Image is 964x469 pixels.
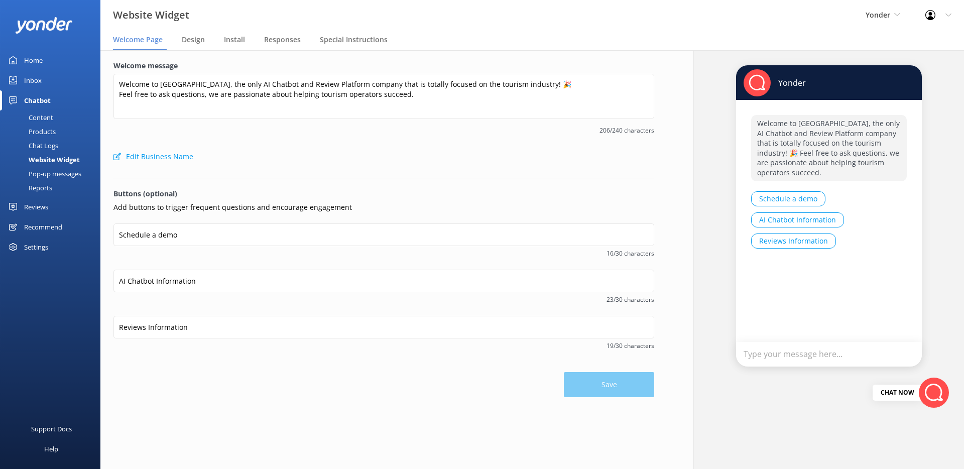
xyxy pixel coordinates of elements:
p: Welcome to [GEOGRAPHIC_DATA], the only AI Chatbot and Review Platform company that is totally foc... [751,115,907,181]
span: Yonder [866,10,890,20]
input: Button 1 (optional) [113,223,654,246]
div: Type your message here... [736,342,922,367]
button: AI Chatbot Information [751,212,844,227]
a: Website Widget [6,153,100,167]
div: Content [6,110,53,125]
p: Buttons (optional) [113,188,654,199]
div: Support Docs [31,419,72,439]
p: Add buttons to trigger frequent questions and encourage engagement [113,202,654,213]
a: Products [6,125,100,139]
div: Recommend [24,217,62,237]
a: Reports [6,181,100,195]
a: Chat Logs [6,139,100,153]
div: Inbox [24,70,42,90]
div: Reports [6,181,52,195]
div: Website Widget [6,153,80,167]
img: yonder-white-logo.png [15,17,73,34]
button: Reviews Information [751,233,836,249]
a: Content [6,110,100,125]
span: 206/240 characters [113,126,654,135]
span: Responses [264,35,301,45]
div: Home [24,50,43,70]
h3: Website Widget [113,7,189,23]
div: Chat Logs [6,139,58,153]
input: Button 2 (optional) [113,270,654,292]
span: Welcome Page [113,35,163,45]
div: Chat now [873,385,922,401]
button: Edit Business Name [113,147,193,167]
span: Special Instructions [320,35,388,45]
span: Design [182,35,205,45]
input: Button 3 (optional) [113,316,654,338]
div: Settings [24,237,48,257]
a: Pop-up messages [6,167,100,181]
div: Products [6,125,56,139]
div: Chatbot [24,90,51,110]
p: Yonder [771,77,806,88]
span: 23/30 characters [113,295,654,304]
button: Schedule a demo [751,191,825,206]
span: 19/30 characters [113,341,654,350]
div: Pop-up messages [6,167,81,181]
div: Reviews [24,197,48,217]
span: 16/30 characters [113,249,654,258]
textarea: Welcome to [GEOGRAPHIC_DATA], the only AI Chatbot and Review Platform company that is totally foc... [113,74,654,119]
label: Welcome message [113,60,654,71]
span: Install [224,35,245,45]
div: Help [44,439,58,459]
